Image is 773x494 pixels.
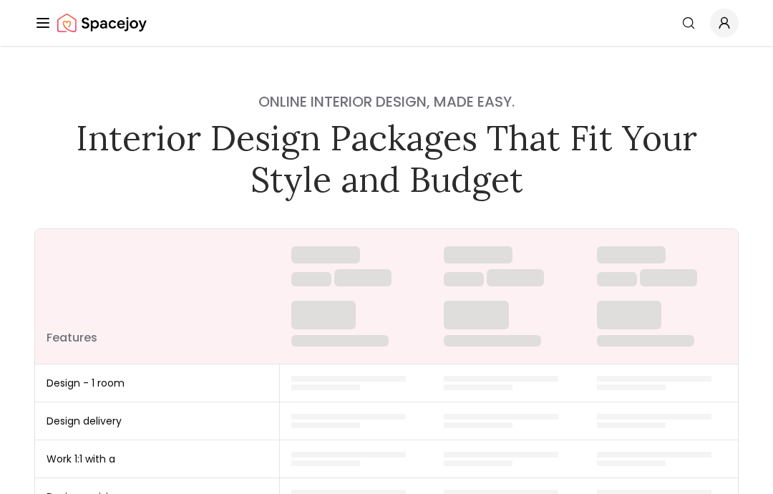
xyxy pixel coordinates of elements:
td: Design - 1 room [35,364,280,402]
th: Features [35,229,280,364]
h4: Online interior design, made easy. [66,92,707,112]
td: Design delivery [35,402,280,440]
a: Spacejoy [57,9,147,37]
h1: Interior Design Packages That Fit Your Style and Budget [66,117,707,200]
img: Spacejoy Logo [57,9,147,37]
td: Work 1:1 with a [35,440,280,478]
